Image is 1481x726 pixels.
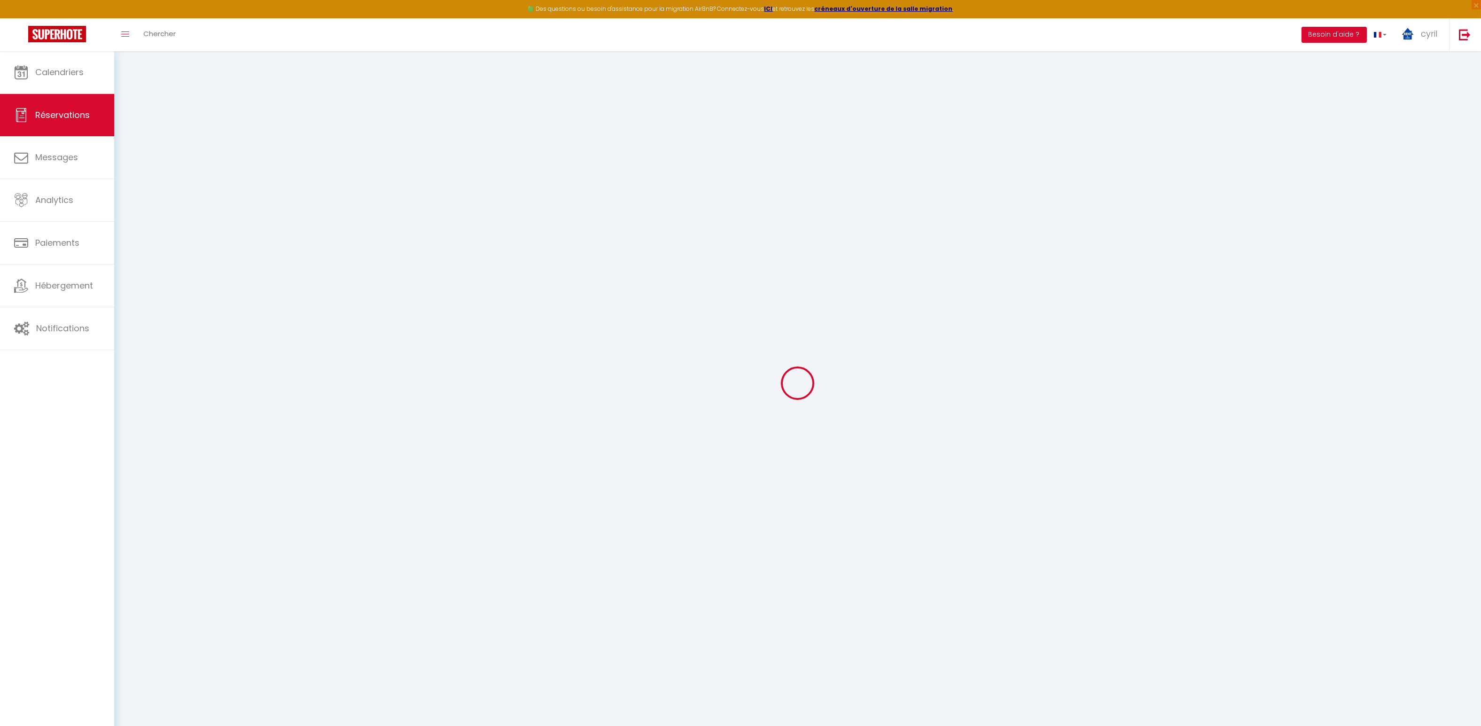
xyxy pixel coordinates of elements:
img: ... [1401,27,1415,41]
span: cyril [1421,28,1437,39]
a: ... cyril [1394,18,1449,51]
a: Chercher [136,18,183,51]
span: Réservations [35,109,90,121]
iframe: Chat [1441,684,1474,719]
img: Super Booking [28,26,86,42]
a: créneaux d'ouverture de la salle migration [815,5,953,13]
button: Ouvrir le widget de chat LiveChat [8,4,36,32]
button: Besoin d'aide ? [1302,27,1367,43]
span: Paiements [35,237,79,249]
span: Messages [35,151,78,163]
span: Notifications [36,322,89,334]
a: ICI [764,5,773,13]
img: logout [1459,29,1471,40]
span: Calendriers [35,66,84,78]
span: Chercher [143,29,176,39]
span: Analytics [35,194,73,206]
span: Hébergement [35,280,93,291]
